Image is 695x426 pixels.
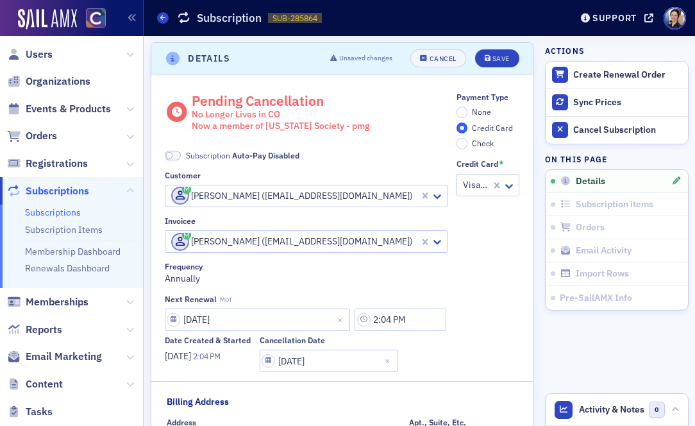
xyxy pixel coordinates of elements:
button: Create Renewal Order [546,62,688,89]
span: Auto-Pay Disabled [232,150,299,160]
h4: Actions [545,45,585,56]
span: Registrations [26,157,88,171]
span: 0 [649,402,665,418]
a: Registrations [7,157,88,171]
button: Close [381,350,398,372]
span: Orders [576,222,605,234]
button: Cancel [410,49,465,67]
div: Invoicee [165,216,196,226]
span: Subscription items [576,199,653,210]
a: Orders [7,129,57,143]
a: View Homepage [77,8,106,30]
div: Support [592,12,637,24]
input: None [456,106,468,118]
div: Payment Type [456,92,508,102]
span: Subscriptions [26,184,89,198]
span: Reports [26,323,62,337]
span: Import Rows [576,268,629,280]
div: Next Renewal [165,294,217,304]
h1: Subscription [197,10,262,26]
div: No Longer Lives in CO [192,109,370,121]
button: Close [333,309,350,331]
span: SUB-285864 [272,13,317,24]
a: Subscriptions [25,207,81,218]
span: Auto-Pay Disabled [165,151,181,160]
span: Orders [26,129,57,143]
span: None [472,106,491,117]
span: Activity & Notes [579,403,644,416]
span: Profile [664,7,686,30]
a: Renewals Dashboard [25,262,110,274]
a: Email Marketing [7,350,102,364]
a: Reports [7,323,62,337]
div: Create Renewal Order [573,69,681,81]
button: Cancel Subscription [546,116,688,144]
input: 00:00 AM [355,309,446,331]
span: Events & Products [26,102,111,116]
a: Events & Products [7,102,111,116]
div: Save [492,55,510,62]
button: Save [475,49,519,67]
div: Sync Prices [573,97,681,108]
a: Tasks [7,405,53,419]
a: Users [7,47,53,62]
div: Billing Address [167,395,229,409]
a: Subscription Items [25,224,103,235]
img: SailAMX [86,8,106,28]
div: [PERSON_NAME] ([EMAIL_ADDRESS][DOMAIN_NAME]) [171,187,417,205]
h4: On this page [545,153,689,165]
input: MM/DD/YYYY [260,350,398,372]
div: Date Created & Started [165,336,251,345]
div: [PERSON_NAME] ([EMAIL_ADDRESS][DOMAIN_NAME]) [171,233,417,251]
span: Unsaved changes [339,53,392,64]
span: 2:04 PM [193,351,221,361]
span: MDT [220,296,232,304]
a: Membership Dashboard [25,246,121,257]
span: Content [26,377,63,391]
div: Frequency [165,262,203,271]
div: Customer [165,171,201,180]
a: Subscriptions [7,184,89,198]
a: Organizations [7,74,90,89]
img: SailAMX [18,9,77,30]
div: Credit Card [456,159,498,169]
span: Email Activity [576,245,632,257]
span: Email Marketing [26,350,102,364]
span: Details [576,176,605,187]
span: [DATE] [165,350,193,362]
span: Users [26,47,53,62]
span: Subscription [186,149,299,161]
input: Check [456,138,468,149]
div: Pending Cancellation [192,92,370,132]
a: Memberships [7,295,88,309]
button: Sync Prices [546,89,688,116]
abbr: This field is required [499,158,504,170]
span: Credit Card [472,123,513,133]
span: Organizations [26,74,90,89]
input: Credit Card [456,123,468,134]
div: Now a member of [US_STATE] Society - pmg [192,121,370,132]
div: Cancel Subscription [573,124,681,136]
div: Cancellation Date [260,336,325,345]
span: Check [472,138,494,148]
a: Content [7,377,63,391]
input: MM/DD/YYYY [165,309,351,331]
span: Memberships [26,295,88,309]
div: Cancel [430,55,456,62]
div: Annually [165,262,448,285]
h4: Details [188,52,230,65]
span: Pre-SailAMX Info [560,292,632,303]
span: Tasks [26,405,53,419]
